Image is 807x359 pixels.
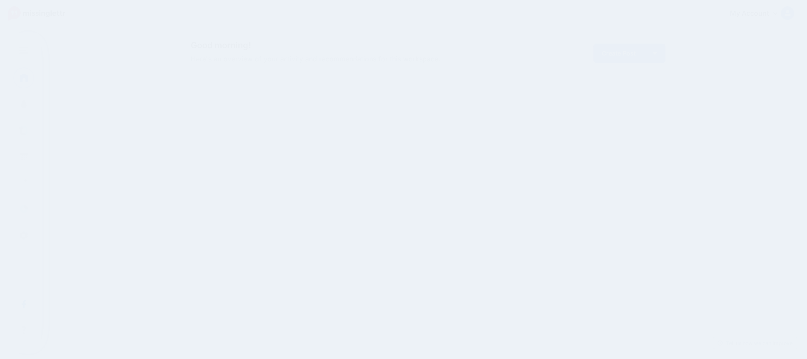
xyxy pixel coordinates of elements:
[713,337,797,349] a: Tell us how we can improve
[721,3,794,24] a: My Account
[19,47,28,54] img: menu.png
[8,6,65,21] img: Missinglettr
[653,52,657,55] img: arrow-down-white.png
[191,40,251,50] span: Good morning!
[191,54,503,65] span: Here's an overview of your activity and recommendations for this workspace.
[593,44,644,63] a: Create Post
